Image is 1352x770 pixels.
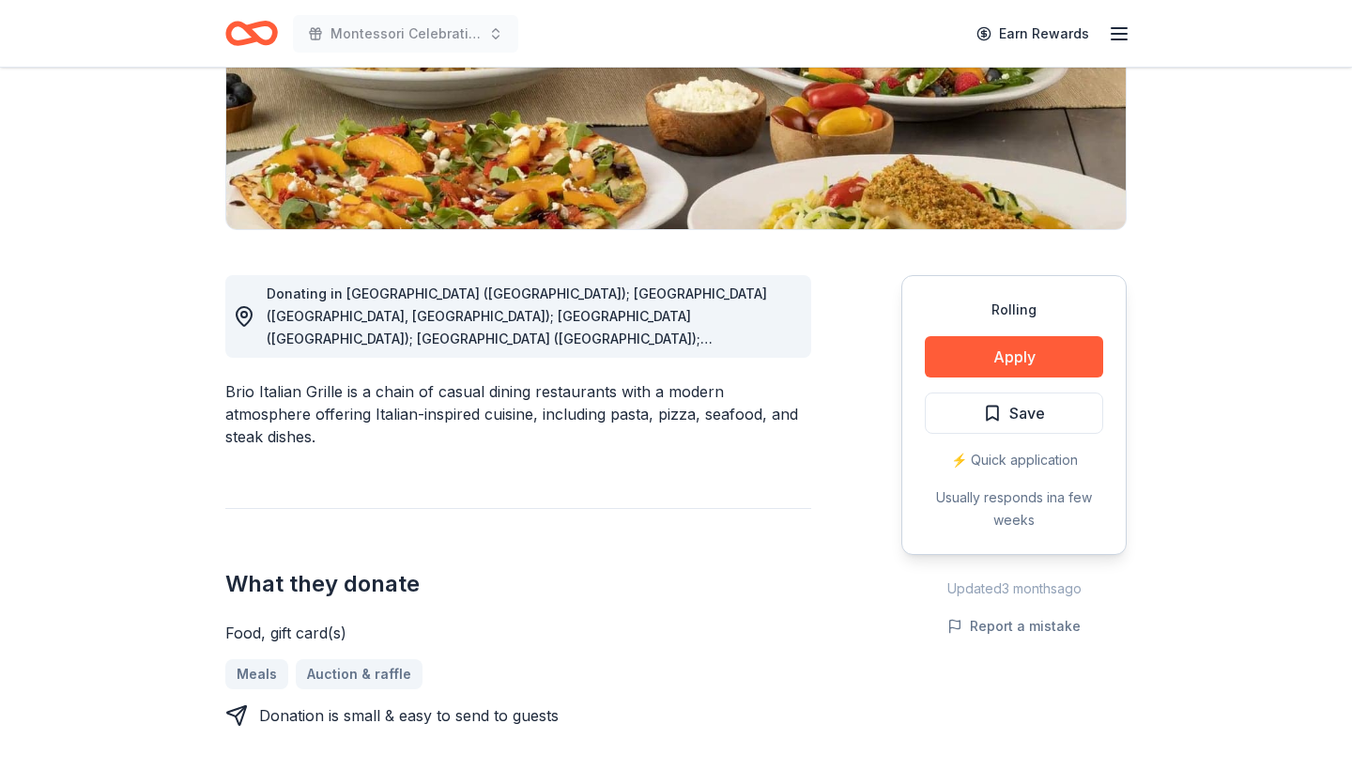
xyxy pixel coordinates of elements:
a: Auction & raffle [296,659,422,689]
a: Home [225,11,278,55]
button: Montessori Celebration [293,15,518,53]
a: Earn Rewards [965,17,1100,51]
div: Donation is small & easy to send to guests [259,704,559,727]
div: ⚡️ Quick application [925,449,1103,471]
div: Usually responds in a few weeks [925,486,1103,531]
button: Apply [925,336,1103,377]
span: Save [1009,401,1045,425]
div: Food, gift card(s) [225,622,811,644]
a: Meals [225,659,288,689]
button: Save [925,393,1103,434]
span: Donating in [GEOGRAPHIC_DATA] ([GEOGRAPHIC_DATA]); [GEOGRAPHIC_DATA] ([GEOGRAPHIC_DATA], [GEOGRAP... [267,285,770,617]
span: Montessori Celebration [330,23,481,45]
div: Rolling [925,299,1103,321]
div: Brio Italian Grille is a chain of casual dining restaurants with a modern atmosphere offering Ita... [225,380,811,448]
button: Report a mistake [947,615,1081,638]
h2: What they donate [225,569,811,599]
div: Updated 3 months ago [901,577,1127,600]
